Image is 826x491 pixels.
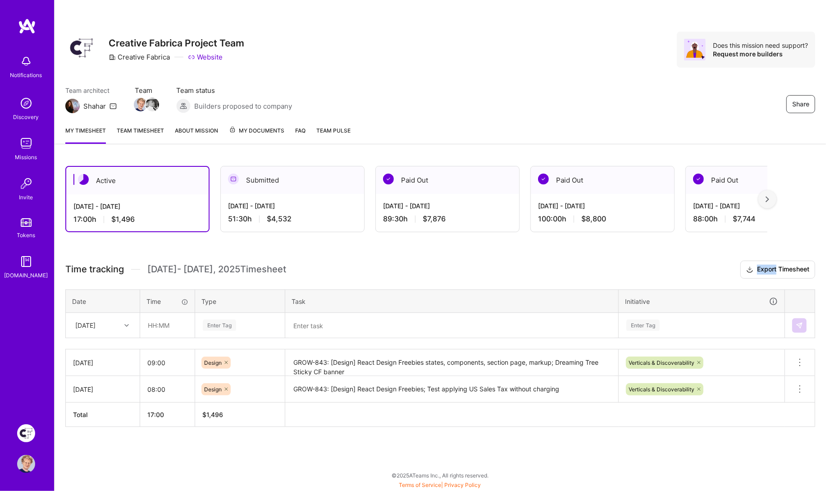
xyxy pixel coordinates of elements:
[286,377,617,402] textarea: GROW-843: [Design] React Design Freebies; Test applying US Sales Tax without charging
[399,482,481,488] span: |
[203,318,236,332] div: Enter Tag
[78,174,89,185] img: Active
[66,167,209,194] div: Active
[445,482,481,488] a: Privacy Policy
[733,214,755,224] span: $7,744
[134,98,147,111] img: Team Member Avatar
[204,359,222,366] span: Design
[383,174,394,184] img: Paid Out
[146,297,188,306] div: Time
[18,18,36,34] img: logo
[140,377,195,401] input: HH:MM
[194,101,292,111] span: Builders proposed to company
[316,126,351,144] a: Team Pulse
[111,215,135,224] span: $1,496
[423,214,446,224] span: $7,876
[73,385,132,394] div: [DATE]
[693,214,822,224] div: 88:00 h
[538,214,667,224] div: 100:00 h
[73,358,132,367] div: [DATE]
[221,166,364,194] div: Submitted
[65,126,106,144] a: My timesheet
[786,95,815,113] button: Share
[66,289,140,313] th: Date
[65,86,117,95] span: Team architect
[229,126,284,144] a: My Documents
[713,50,808,58] div: Request more builders
[195,289,285,313] th: Type
[383,201,512,211] div: [DATE] - [DATE]
[19,193,33,202] div: Invite
[109,52,170,62] div: Creative Fabrica
[17,52,35,70] img: bell
[65,32,98,64] img: Company Logo
[399,482,442,488] a: Terms of Service
[147,264,286,275] span: [DATE] - [DATE] , 2025 Timesheet
[766,196,769,202] img: right
[54,464,826,486] div: © 2025 ATeams Inc., All rights reserved.
[15,455,37,473] a: User Avatar
[15,152,37,162] div: Missions
[531,166,674,194] div: Paid Out
[625,296,778,307] div: Initiative
[229,126,284,136] span: My Documents
[17,134,35,152] img: teamwork
[175,126,218,144] a: About Mission
[684,39,706,60] img: Avatar
[176,99,191,113] img: Builders proposed to company
[14,112,39,122] div: Discovery
[135,86,158,95] span: Team
[17,455,35,473] img: User Avatar
[73,215,201,224] div: 17:00 h
[629,359,694,366] span: Verticals & Discoverability
[228,214,357,224] div: 51:30 h
[295,126,306,144] a: FAQ
[140,403,195,427] th: 17:00
[124,323,129,328] i: icon Chevron
[83,101,106,111] div: Shahar
[267,214,292,224] span: $4,532
[538,174,549,184] img: Paid Out
[17,174,35,193] img: Invite
[21,218,32,227] img: tokens
[141,313,194,337] input: HH:MM
[796,322,803,329] img: Submit
[740,261,815,279] button: Export Timesheet
[140,351,195,375] input: HH:MM
[66,403,140,427] th: Total
[109,37,244,49] h3: Creative Fabrica Project Team
[204,386,222,393] span: Design
[17,252,35,271] img: guide book
[581,214,606,224] span: $8,800
[73,202,201,211] div: [DATE] - [DATE]
[17,94,35,112] img: discovery
[117,126,164,144] a: Team timesheet
[285,289,619,313] th: Task
[713,41,808,50] div: Does this mission need support?
[15,424,37,442] a: Creative Fabrica Project Team
[176,86,292,95] span: Team status
[629,386,694,393] span: Verticals & Discoverability
[693,174,704,184] img: Paid Out
[146,97,158,112] a: Team Member Avatar
[538,201,667,211] div: [DATE] - [DATE]
[109,54,116,61] i: icon CompanyGray
[792,100,809,109] span: Share
[202,411,223,418] span: $ 1,496
[17,424,35,442] img: Creative Fabrica Project Team
[228,174,239,184] img: Submitted
[383,214,512,224] div: 89:30 h
[188,52,223,62] a: Website
[5,271,48,280] div: [DOMAIN_NAME]
[626,318,660,332] div: Enter Tag
[65,264,124,275] span: Time tracking
[146,98,159,111] img: Team Member Avatar
[75,321,96,330] div: [DATE]
[10,70,42,80] div: Notifications
[110,102,117,110] i: icon Mail
[286,350,617,376] textarea: GROW-843: [Design] React Design Freebies states, components, section page, markup; Dreaming Tree ...
[17,230,36,240] div: Tokens
[693,201,822,211] div: [DATE] - [DATE]
[316,127,351,134] span: Team Pulse
[376,166,519,194] div: Paid Out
